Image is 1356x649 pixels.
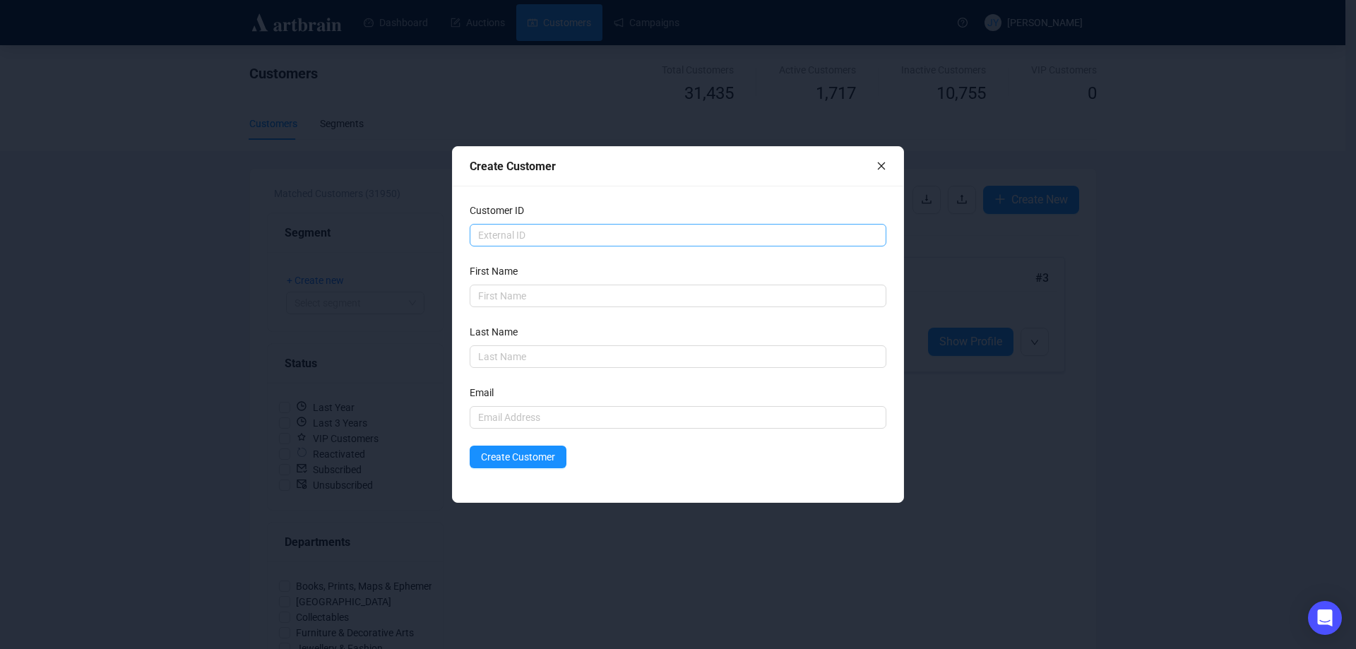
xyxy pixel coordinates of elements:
label: Last Name [470,324,527,340]
label: Customer ID [470,203,533,218]
label: First Name [470,263,527,279]
span: close [876,161,886,171]
input: Last Name [470,345,886,368]
div: Open Intercom Messenger [1308,601,1342,635]
input: First Name [470,285,886,307]
button: Create Customer [470,446,566,468]
span: Create Customer [481,449,555,465]
input: External ID [470,224,886,246]
label: Email [470,385,503,400]
input: Email Address [470,406,886,429]
div: Create Customer [470,157,876,175]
